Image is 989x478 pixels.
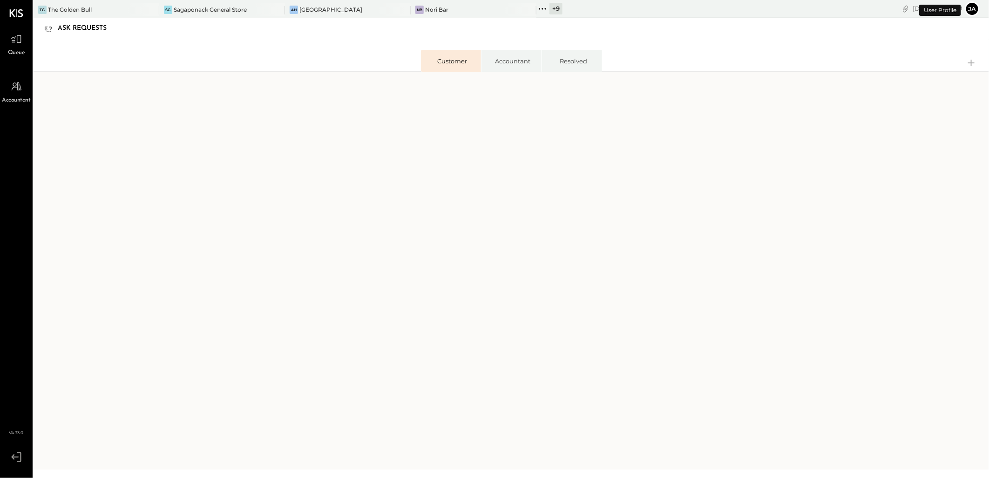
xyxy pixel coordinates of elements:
div: NB [415,6,424,14]
div: copy link [901,4,910,14]
div: [GEOGRAPHIC_DATA] [299,6,362,14]
li: Resolved [542,50,602,72]
div: Ask Requests [58,21,116,36]
a: Queue [0,30,32,57]
div: The Golden Bull [48,6,92,14]
button: ja [965,1,980,16]
div: Sagaponack General Store [174,6,247,14]
div: [DATE] [913,4,962,13]
div: User Profile [919,5,961,16]
span: Accountant [2,96,31,105]
span: Queue [8,49,25,57]
div: Nori Bar [425,6,448,14]
div: AH [290,6,298,14]
div: Customer [430,57,474,65]
div: TG [38,6,47,14]
div: + 9 [549,3,562,14]
div: SG [164,6,172,14]
a: Accountant [0,78,32,105]
div: Accountant [491,57,535,65]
